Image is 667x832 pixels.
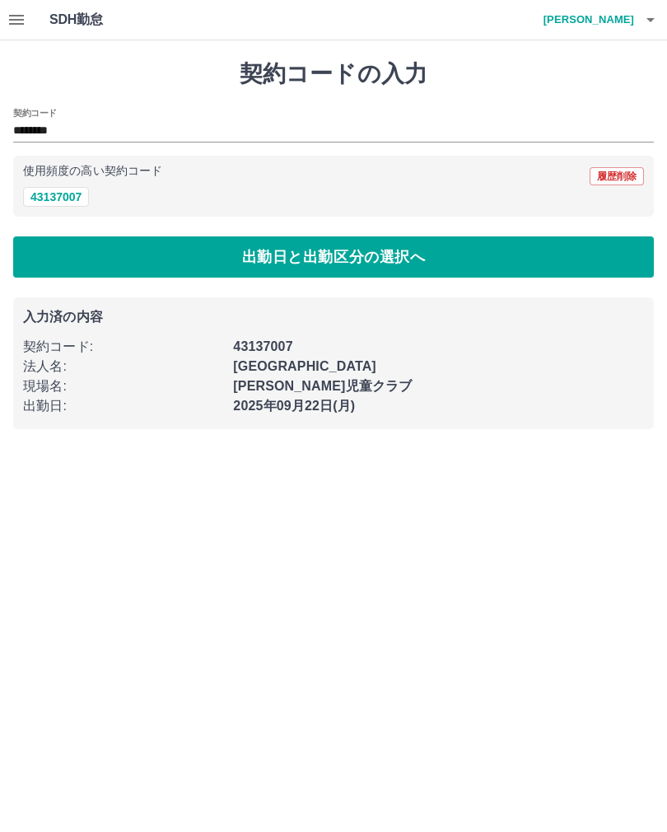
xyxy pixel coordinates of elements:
h2: 契約コード [13,106,57,119]
h1: 契約コードの入力 [13,60,654,88]
button: 出勤日と出勤区分の選択へ [13,236,654,278]
b: 43137007 [233,339,292,353]
b: [GEOGRAPHIC_DATA] [233,359,376,373]
p: 現場名 : [23,376,223,396]
button: 履歴削除 [590,167,644,185]
p: 法人名 : [23,357,223,376]
b: 2025年09月22日(月) [233,399,355,413]
b: [PERSON_NAME]児童クラブ [233,379,412,393]
p: 出勤日 : [23,396,223,416]
p: 使用頻度の高い契約コード [23,166,162,177]
p: 契約コード : [23,337,223,357]
button: 43137007 [23,187,89,207]
p: 入力済の内容 [23,311,644,324]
